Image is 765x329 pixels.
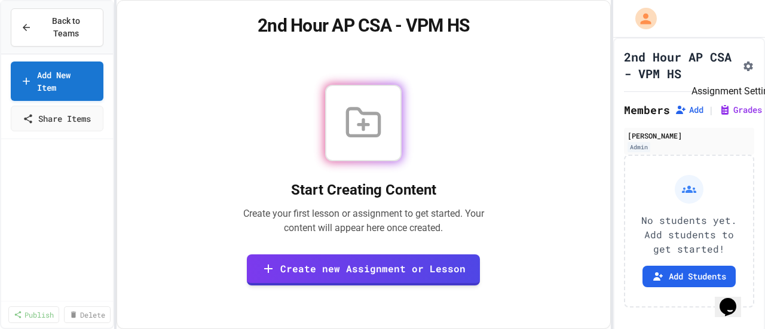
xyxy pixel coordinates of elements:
[247,254,480,285] a: Create new Assignment or Lesson
[229,180,497,199] h2: Start Creating Content
[131,15,596,36] h1: 2nd Hour AP CSA - VPM HS
[642,266,736,287] button: Add Students
[708,103,714,117] span: |
[715,281,753,317] iframe: chat widget
[628,130,751,141] div: [PERSON_NAME]
[11,8,103,47] button: Back to Teams
[623,5,660,32] div: My Account
[624,48,738,82] h1: 2nd Hour AP CSA - VPM HS
[742,58,754,72] button: Assignment Settings
[628,142,650,152] div: Admin
[719,104,762,116] button: Grades
[11,62,103,101] a: Add New Item
[39,15,93,40] span: Back to Teams
[229,207,497,235] p: Create your first lesson or assignment to get started. Your content will appear here once created.
[635,213,743,256] p: No students yet. Add students to get started!
[11,106,103,131] a: Share Items
[64,306,111,323] a: Delete
[8,306,59,323] a: Publish
[624,102,670,118] h2: Members
[675,104,703,116] button: Add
